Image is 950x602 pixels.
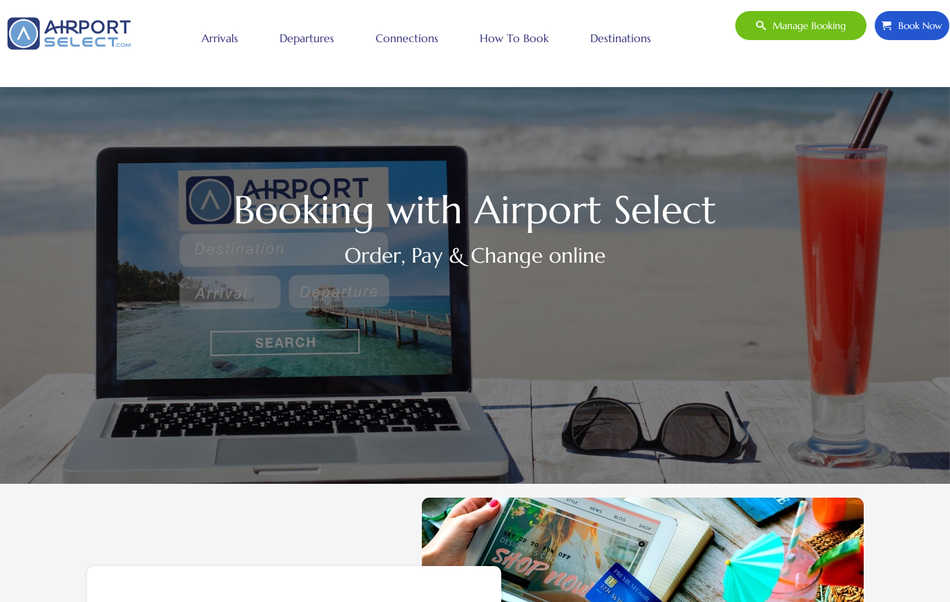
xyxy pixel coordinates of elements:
[874,10,950,41] a: Book Now
[891,11,942,40] span: Book Now
[766,11,846,40] span: Manage booking
[87,240,864,271] h2: Order, Pay & Change online
[476,21,552,55] a: How to book
[198,21,242,55] a: Arrivals
[87,194,864,226] h1: Booking with Airport Select
[587,21,655,55] a: Destinations
[276,21,338,55] a: Departures
[735,10,867,41] a: Manage booking
[372,21,442,55] a: Connections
